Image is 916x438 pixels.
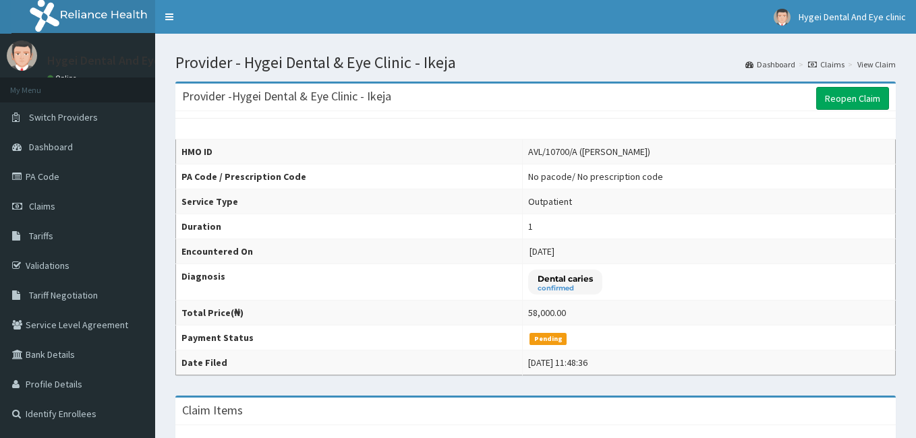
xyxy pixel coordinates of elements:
[176,214,523,239] th: Duration
[528,195,572,208] div: Outpatient
[176,239,523,264] th: Encountered On
[528,220,533,233] div: 1
[857,59,896,70] a: View Claim
[528,170,663,183] div: No pacode / No prescription code
[538,285,593,292] small: confirmed
[29,111,98,123] span: Switch Providers
[176,325,523,350] th: Payment Status
[175,54,896,71] h1: Provider - Hygei Dental & Eye Clinic - Ikeja
[176,350,523,375] th: Date Filed
[176,164,523,189] th: PA Code / Prescription Code
[176,264,523,301] th: Diagnosis
[528,145,650,158] div: AVL/10700/A ([PERSON_NAME])
[29,200,55,212] span: Claims
[528,306,566,319] div: 58,000.00
[47,73,80,83] a: Online
[528,356,588,369] div: [DATE] 11:48:36
[176,139,523,164] th: HMO ID
[538,273,593,284] p: Dental caries
[182,404,243,416] h3: Claim Items
[799,11,906,23] span: Hygei Dental And Eye clinic
[808,59,845,70] a: Claims
[176,301,523,325] th: Total Price(₦)
[29,289,98,301] span: Tariff Negotiation
[816,87,889,110] a: Reopen Claim
[29,230,53,242] span: Tariffs
[745,59,795,70] a: Dashboard
[774,9,791,26] img: User Image
[529,333,567,345] span: Pending
[29,141,73,153] span: Dashboard
[47,55,191,67] p: Hygei Dental And Eye clinic
[182,90,391,102] h3: Provider - Hygei Dental & Eye Clinic - Ikeja
[529,245,554,257] span: [DATE]
[176,189,523,214] th: Service Type
[7,40,37,71] img: User Image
